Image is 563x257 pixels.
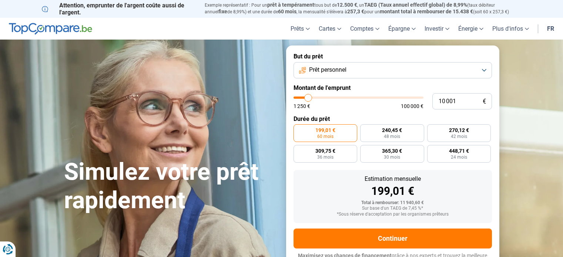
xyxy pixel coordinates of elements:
[218,9,227,14] span: fixe
[294,62,492,78] button: Prêt personnel
[380,9,473,14] span: montant total à rembourser de 15.438 €
[364,2,467,8] span: TAEG (Taux annuel effectif global) de 8,99%
[317,134,334,139] span: 60 mois
[314,18,346,40] a: Cartes
[299,206,486,211] div: Sur base d'un TAEG de 7,45 %*
[382,128,402,133] span: 240,45 €
[315,128,335,133] span: 199,01 €
[384,155,400,159] span: 30 mois
[315,148,335,153] span: 309,75 €
[401,104,423,109] span: 100 000 €
[384,134,400,139] span: 48 mois
[299,200,486,206] div: Total à rembourser: 11 940,60 €
[294,84,492,91] label: Montant de l'emprunt
[64,158,277,215] h1: Simulez votre prêt rapidement
[317,155,334,159] span: 36 mois
[384,18,420,40] a: Épargne
[205,2,522,15] p: Exemple représentatif : Pour un tous but de , un (taux débiteur annuel de 8,99%) et une durée de ...
[294,115,492,122] label: Durée du prêt
[449,148,469,153] span: 448,71 €
[483,98,486,105] span: €
[451,134,467,139] span: 42 mois
[267,2,314,8] span: prêt à tempérament
[347,9,364,14] span: 257,3 €
[299,186,486,197] div: 199,01 €
[9,23,92,35] img: TopCompare
[337,2,357,8] span: 12.500 €
[451,155,467,159] span: 24 mois
[449,128,469,133] span: 270,12 €
[382,148,402,153] span: 365,30 €
[299,176,486,182] div: Estimation mensuelle
[294,229,492,248] button: Continuer
[42,2,196,16] p: Attention, emprunter de l'argent coûte aussi de l'argent.
[278,9,296,14] span: 60 mois
[420,18,454,40] a: Investir
[299,212,486,217] div: *Sous réserve d'acceptation par les organismes prêteurs
[286,18,314,40] a: Prêts
[309,66,346,74] span: Prêt personnel
[543,18,559,40] a: fr
[294,53,492,60] label: But du prêt
[294,104,310,109] span: 1 250 €
[346,18,384,40] a: Comptes
[488,18,533,40] a: Plus d'infos
[454,18,488,40] a: Énergie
